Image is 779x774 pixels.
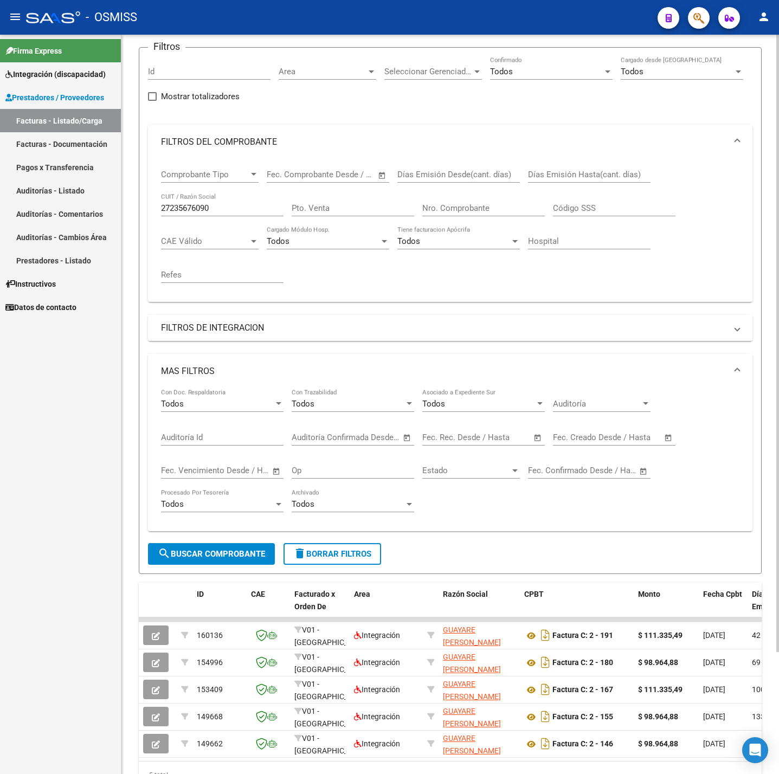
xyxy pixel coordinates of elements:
span: Firma Express [5,45,62,57]
mat-icon: menu [9,10,22,23]
span: [DATE] [703,658,725,667]
span: Datos de contacto [5,301,76,313]
button: Open calendar [638,465,650,478]
div: Open Intercom Messenger [742,737,768,763]
datatable-header-cell: ID [192,583,247,630]
span: 154996 [197,658,223,667]
span: Integración [354,631,400,640]
div: 27376101423 [443,705,516,728]
span: Integración [354,658,400,667]
div: 27376101423 [443,732,516,755]
span: Todos [161,499,184,509]
mat-panel-title: FILTROS DEL COMPROBANTE [161,136,726,148]
input: Start date [267,170,302,179]
span: Todos [621,67,643,76]
span: 149662 [197,739,223,748]
strong: $ 98.964,88 [638,658,678,667]
strong: $ 98.964,88 [638,739,678,748]
mat-expansion-panel-header: FILTROS DEL COMPROBANTE [148,125,752,159]
datatable-header-cell: Facturado x Orden De [290,583,350,630]
datatable-header-cell: Monto [634,583,699,630]
span: [DATE] [703,631,725,640]
span: 153409 [197,685,223,694]
span: - OSMISS [86,5,137,29]
button: Open calendar [532,431,544,444]
input: End date [337,433,389,442]
i: Descargar documento [538,735,552,752]
mat-panel-title: MAS FILTROS [161,365,726,377]
strong: Factura C: 2 - 180 [552,659,613,667]
span: GUAYARE [PERSON_NAME] [443,625,501,647]
span: Monto [638,590,660,598]
span: Mostrar totalizadores [161,90,240,103]
span: GUAYARE [PERSON_NAME] [443,734,501,755]
span: ID [197,590,204,598]
datatable-header-cell: Razón Social [439,583,520,630]
input: End date [598,433,651,442]
span: Integración [354,685,400,694]
span: Buscar Comprobante [158,549,265,559]
span: Todos [161,399,184,409]
span: Todos [267,236,289,246]
span: Seleccionar Gerenciador [384,67,472,76]
span: Integración [354,712,400,721]
i: Descargar documento [538,627,552,644]
input: Start date [161,466,196,475]
input: End date [467,433,520,442]
div: FILTROS DEL COMPROBANTE [148,159,752,302]
span: 100 [752,685,765,694]
button: Open calendar [401,431,414,444]
div: MAS FILTROS [148,389,752,531]
i: Descargar documento [538,708,552,725]
span: CPBT [524,590,544,598]
span: 160136 [197,631,223,640]
span: Estado [422,466,510,475]
mat-icon: person [757,10,770,23]
span: Todos [490,67,513,76]
div: 27376101423 [443,624,516,647]
strong: $ 98.964,88 [638,712,678,721]
button: Open calendar [376,169,389,182]
span: Facturado x Orden De [294,590,335,611]
button: Borrar Filtros [284,543,381,565]
strong: Factura C: 2 - 167 [552,686,613,694]
span: [DATE] [703,712,725,721]
input: Start date [422,433,458,442]
span: Instructivos [5,278,56,290]
input: End date [312,170,364,179]
span: GUAYARE [PERSON_NAME] [443,653,501,674]
input: Start date [553,433,588,442]
span: Todos [292,499,314,509]
input: Start date [292,433,327,442]
mat-icon: delete [293,547,306,560]
strong: $ 111.335,49 [638,685,683,694]
span: [DATE] [703,685,725,694]
button: Buscar Comprobante [148,543,275,565]
span: Auditoría [553,399,641,409]
mat-icon: search [158,547,171,560]
div: 27376101423 [443,678,516,701]
strong: Factura C: 2 - 146 [552,740,613,749]
span: CAE Válido [161,236,249,246]
button: Open calendar [662,431,675,444]
input: Start date [528,466,563,475]
span: Integración [354,739,400,748]
span: Area [279,67,366,76]
span: Todos [397,236,420,246]
strong: Factura C: 2 - 155 [552,713,613,721]
i: Descargar documento [538,654,552,671]
span: Integración (discapacidad) [5,68,106,80]
strong: $ 111.335,49 [638,631,683,640]
span: 149668 [197,712,223,721]
mat-expansion-panel-header: MAS FILTROS [148,354,752,389]
button: Open calendar [271,465,283,478]
datatable-header-cell: Fecha Cpbt [699,583,748,630]
span: GUAYARE [PERSON_NAME] [443,680,501,701]
span: Fecha Cpbt [703,590,742,598]
datatable-header-cell: CAE [247,583,290,630]
mat-expansion-panel-header: FILTROS DE INTEGRACION [148,315,752,341]
input: End date [573,466,626,475]
strong: Factura C: 2 - 191 [552,631,613,640]
span: [DATE] [703,739,725,748]
span: 69 [752,658,761,667]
